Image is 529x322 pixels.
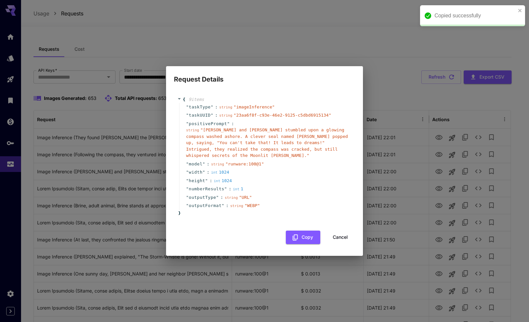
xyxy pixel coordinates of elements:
[177,210,181,217] span: }
[186,104,189,109] span: "
[233,187,240,191] span: int
[186,113,189,118] span: "
[434,12,516,20] div: Copied successfully
[244,203,260,208] span: " WEBP "
[234,104,275,109] span: " imageInference "
[226,202,229,209] span: :
[186,178,189,183] span: "
[189,186,224,192] span: numberResults
[286,231,320,244] button: Copy
[224,186,227,191] span: "
[183,96,185,103] span: {
[239,195,252,200] span: " URL "
[186,127,348,158] span: " [PERSON_NAME] and [PERSON_NAME] stumbled upon a glowing compass washed ashore. A clever seal na...
[233,186,243,192] div: 1
[189,202,222,209] span: outputFormat
[211,104,213,109] span: "
[189,161,202,167] span: model
[207,169,209,176] span: :
[202,161,205,166] span: "
[219,113,232,118] span: string
[186,161,189,166] span: "
[210,178,212,184] span: :
[189,169,202,176] span: width
[216,195,219,200] span: "
[186,186,189,191] span: "
[230,204,243,208] span: string
[214,178,232,184] div: 1024
[219,105,232,109] span: string
[231,121,234,127] span: :
[205,178,208,183] span: "
[225,196,238,200] span: string
[186,203,189,208] span: "
[215,104,218,110] span: :
[207,161,209,167] span: :
[211,170,218,175] span: int
[215,112,218,119] span: :
[225,161,264,166] span: " runware:100@1 "
[189,97,204,102] span: 9 item s
[202,170,205,175] span: "
[186,121,189,126] span: "
[211,169,229,176] div: 1024
[189,194,216,201] span: outputType
[234,113,331,118] span: " 23aa6f8f-c93e-46e2-9125-c5dbd6915134 "
[222,203,224,208] span: "
[166,66,363,85] h2: Request Details
[229,186,231,192] span: :
[326,231,355,244] button: Cancel
[189,178,205,184] span: height
[518,8,522,13] button: close
[189,112,211,119] span: taskUUID
[211,162,224,166] span: string
[227,121,230,126] span: "
[211,113,213,118] span: "
[186,128,199,132] span: string
[186,170,189,175] span: "
[214,179,220,183] span: int
[189,121,227,127] span: positivePrompt
[189,104,211,110] span: taskType
[186,195,189,200] span: "
[221,194,223,201] span: :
